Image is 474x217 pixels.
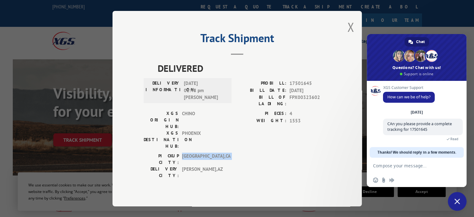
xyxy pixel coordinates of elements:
[158,61,331,75] span: DELIVERED
[237,117,286,124] label: WEIGHT:
[184,80,226,101] span: [DATE] 02:48 pm [PERSON_NAME]
[411,111,423,114] div: [DATE]
[237,87,286,94] label: BILL DATE:
[387,121,452,132] span: CAn you please provide a complete tracking for 17501645
[237,110,286,117] label: PIECES:
[146,80,181,101] label: DELIVERY INFORMATION:
[144,166,179,179] label: DELIVERY CITY:
[450,137,458,141] span: Read
[377,147,456,158] span: Thanks! We should reply in a few moments.
[389,178,394,183] span: Audio message
[182,110,224,130] span: CHINO
[182,153,224,166] span: [GEOGRAPHIC_DATA] , CA
[405,37,429,47] div: Chat
[383,86,435,90] span: XGS Customer Support
[237,80,286,87] label: PROBILL:
[387,94,430,100] span: How can we be of help?
[144,110,179,130] label: XGS ORIGIN HUB:
[182,130,224,150] span: PHOENIX
[290,110,331,117] span: 4
[144,34,331,46] h2: Track Shipment
[290,80,331,87] span: 17501645
[381,178,386,183] span: Send a file
[373,178,378,183] span: Insert an emoji
[290,94,331,107] span: FPX00323602
[144,130,179,150] label: XGS DESTINATION HUB:
[347,19,354,35] button: Close modal
[290,117,331,124] span: 1553
[373,163,447,169] textarea: Compose your message...
[182,166,224,179] span: [PERSON_NAME] , AZ
[144,153,179,166] label: PICKUP CITY:
[448,192,467,211] div: Close chat
[416,37,425,47] span: Chat
[237,94,286,107] label: BILL OF LADING:
[290,87,331,94] span: [DATE]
